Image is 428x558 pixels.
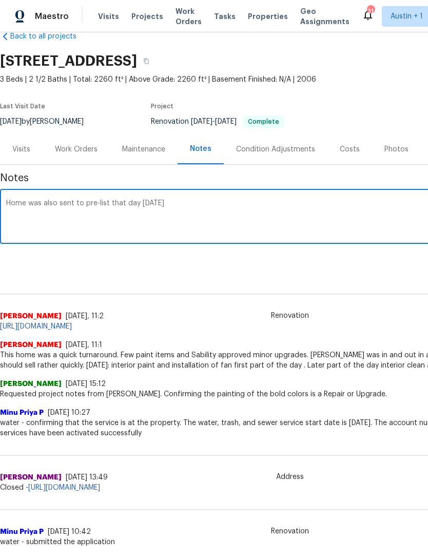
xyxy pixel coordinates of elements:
[248,11,288,22] span: Properties
[214,13,236,20] span: Tasks
[151,103,173,109] span: Project
[391,11,423,22] span: Austin + 1
[48,528,91,535] span: [DATE] 10:42
[265,311,315,321] span: Renovation
[236,144,315,155] div: Condition Adjustments
[55,144,98,155] div: Work Orders
[137,52,155,70] button: Copy Address
[191,118,237,125] span: -
[35,11,69,22] span: Maestro
[176,6,202,27] span: Work Orders
[98,11,119,22] span: Visits
[191,118,212,125] span: [DATE]
[122,144,165,155] div: Maintenance
[28,484,100,491] a: [URL][DOMAIN_NAME]
[190,144,211,154] div: Notes
[215,118,237,125] span: [DATE]
[300,6,349,27] span: Geo Assignments
[66,313,104,320] span: [DATE], 11:2
[66,474,108,481] span: [DATE] 13:49
[66,341,102,349] span: [DATE], 11:1
[265,526,315,536] span: Renovation
[270,472,310,482] span: Address
[12,144,30,155] div: Visits
[48,409,90,416] span: [DATE] 10:27
[367,6,374,16] div: 31
[151,118,284,125] span: Renovation
[131,11,163,22] span: Projects
[384,144,408,155] div: Photos
[244,119,283,125] span: Complete
[340,144,360,155] div: Costs
[66,380,106,388] span: [DATE] 15:12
